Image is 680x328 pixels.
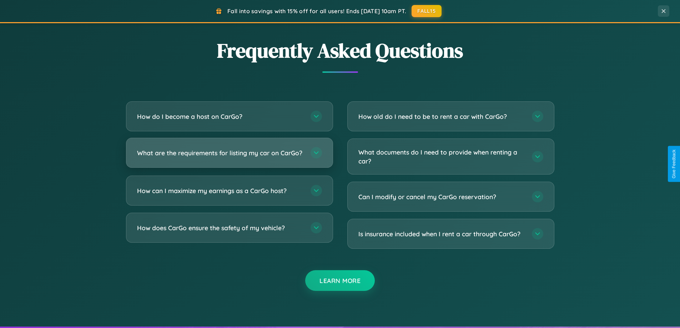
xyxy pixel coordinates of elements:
[671,150,676,178] div: Give Feedback
[358,148,525,165] h3: What documents do I need to provide when renting a car?
[358,229,525,238] h3: Is insurance included when I rent a car through CarGo?
[227,7,406,15] span: Fall into savings with 15% off for all users! Ends [DATE] 10am PT.
[412,5,442,17] button: FALL15
[358,112,525,121] h3: How old do I need to be to rent a car with CarGo?
[126,37,554,64] h2: Frequently Asked Questions
[137,112,303,121] h3: How do I become a host on CarGo?
[137,223,303,232] h3: How does CarGo ensure the safety of my vehicle?
[358,192,525,201] h3: Can I modify or cancel my CarGo reservation?
[137,148,303,157] h3: What are the requirements for listing my car on CarGo?
[305,270,375,291] button: Learn More
[137,186,303,195] h3: How can I maximize my earnings as a CarGo host?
